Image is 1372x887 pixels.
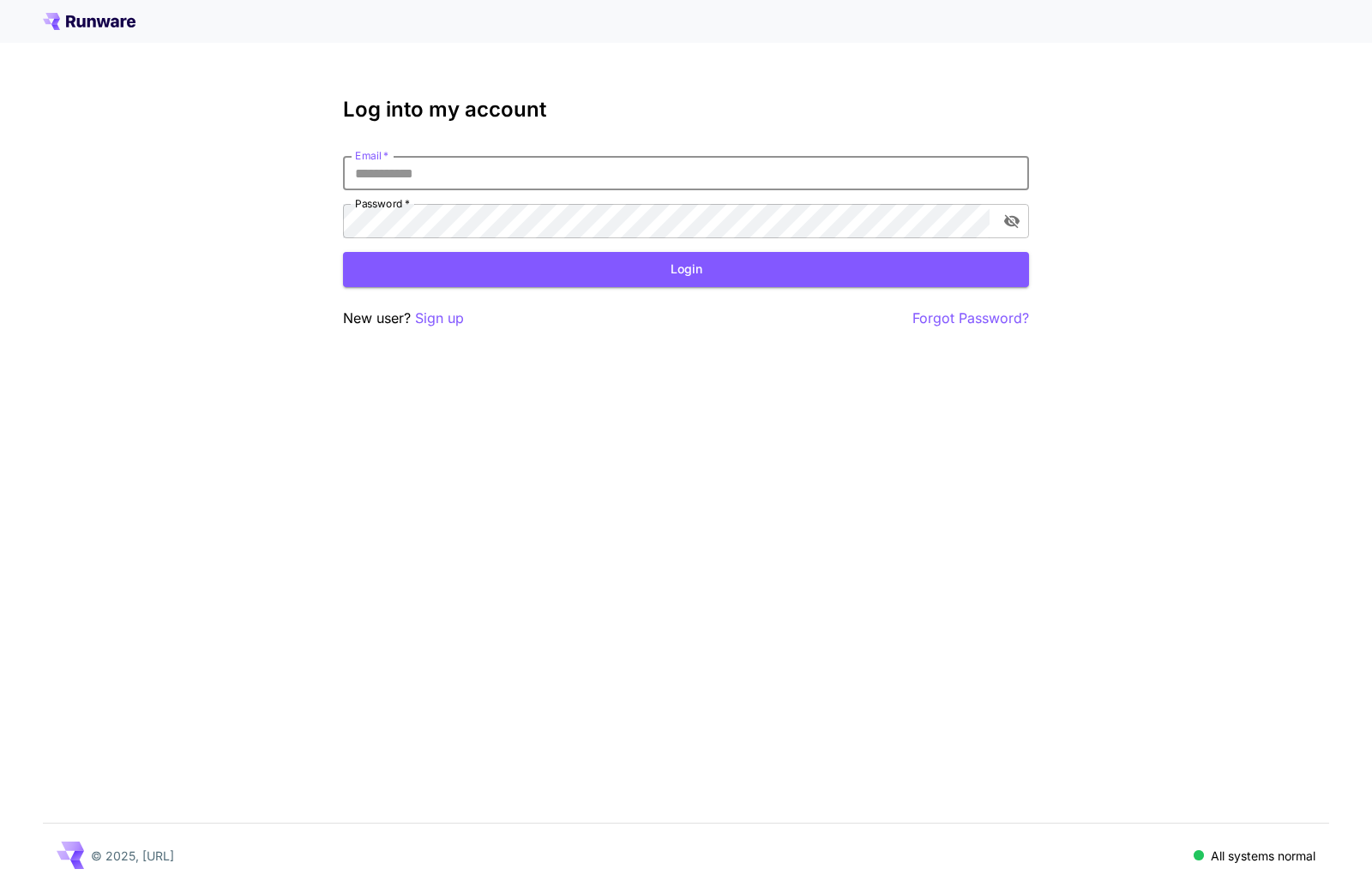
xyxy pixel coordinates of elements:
[91,847,174,865] p: © 2025, [URL]
[1211,847,1315,865] p: All systems normal
[415,308,464,329] button: Sign up
[343,252,1029,287] button: Login
[355,196,410,211] label: Password
[912,308,1029,329] button: Forgot Password?
[996,206,1027,237] button: toggle password visibility
[355,148,388,163] label: Email
[343,98,1029,122] h3: Log into my account
[343,308,464,329] p: New user?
